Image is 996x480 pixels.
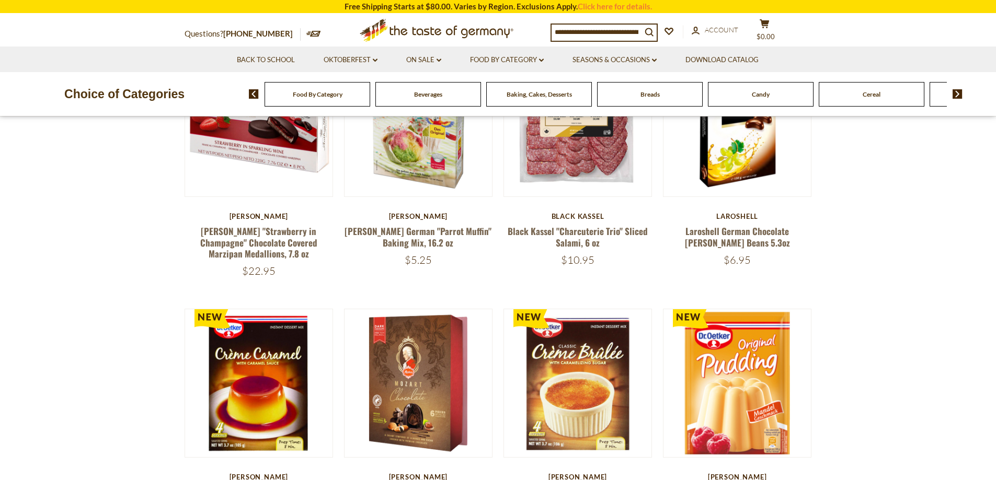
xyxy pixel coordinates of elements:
[293,90,342,98] a: Food By Category
[752,90,770,98] a: Candy
[561,253,594,266] span: $10.95
[507,90,572,98] a: Baking, Cakes, Desserts
[470,54,544,66] a: Food By Category
[953,89,963,99] img: next arrow
[223,29,293,38] a: [PHONE_NUMBER]
[578,2,652,11] a: Click here for details.
[249,89,259,99] img: previous arrow
[185,27,301,41] p: Questions?
[692,25,738,36] a: Account
[185,49,333,196] img: Anthon Berg "Strawberry in Champagne" Chocolate Covered Marzipan Medallions, 7.8 oz
[663,212,812,220] div: Laroshell
[685,54,759,66] a: Download Catalog
[503,212,652,220] div: Black Kassel
[663,49,811,196] img: Laroshell German Chocolate Brandy Beans 5.3oz
[414,90,442,98] a: Beverages
[705,26,738,34] span: Account
[663,309,811,457] img: Dr. Oetker Almond Pudding Mix 3 Packets 1.3 oz per packet
[237,54,295,66] a: Back to School
[504,309,652,457] img: Dr. Oetker Creme Brulee Mix, 3.7 oz.
[749,19,781,45] button: $0.00
[345,309,493,457] img: Reber Dark Chocolate Filled Mozart Kugel Box 6 pc. 4.2 oz.
[344,212,493,220] div: [PERSON_NAME]
[185,212,334,220] div: [PERSON_NAME]
[242,264,276,277] span: $22.95
[640,90,660,98] a: Breads
[200,225,317,260] a: [PERSON_NAME] "Strawberry in Champagne" Chocolate Covered Marzipan Medallions, 7.8 oz
[324,54,377,66] a: Oktoberfest
[757,32,775,41] span: $0.00
[504,49,652,196] img: Black Kassel "Charcuterie Trio" Sliced Salami, 6 oz
[573,54,657,66] a: Seasons & Occasions
[685,225,790,249] a: Laroshell German Chocolate [PERSON_NAME] Beans 5.3oz
[405,253,432,266] span: $5.25
[185,309,333,457] img: Dr. Oetker Creme Caramel Mix, 3.7 oz.
[863,90,880,98] a: Cereal
[345,49,493,196] img: Kathi German "Parrot Muffin" Baking Mix, 16.2 oz
[345,225,491,249] a: [PERSON_NAME] German "Parrot Muffin" Baking Mix, 16.2 oz
[406,54,441,66] a: On Sale
[724,253,751,266] span: $6.95
[508,225,648,249] a: Black Kassel "Charcuterie Trio" Sliced Salami, 6 oz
